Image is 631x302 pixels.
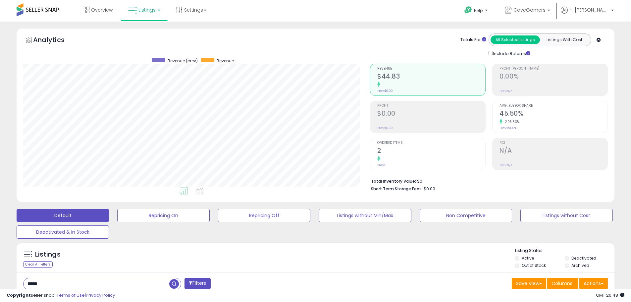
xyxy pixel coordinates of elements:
[500,73,607,82] h2: 0.00%
[522,263,546,268] label: Out of Stock
[464,6,472,14] i: Get Help
[218,209,310,222] button: Repricing Off
[371,177,603,185] li: $0
[540,35,589,44] button: Listings With Cost
[57,292,85,298] a: Terms of Use
[23,261,53,268] div: Clear All Filters
[500,89,512,93] small: Prev: N/A
[377,104,485,108] span: Profit
[502,119,520,124] small: 203.33%
[500,110,607,119] h2: 45.50%
[33,35,78,46] h5: Analytics
[552,280,572,287] span: Columns
[512,278,546,289] button: Save View
[138,7,156,13] span: Listings
[377,89,393,93] small: Prev: $0.00
[500,163,512,167] small: Prev: N/A
[7,292,115,299] div: seller snap | |
[500,126,516,130] small: Prev: 15.00%
[168,58,198,64] span: Revenue (prev)
[596,292,624,298] span: 2025-08-12 20:48 GMT
[217,58,234,64] span: Revenue
[7,292,31,298] strong: Copyright
[474,8,483,13] span: Help
[377,163,387,167] small: Prev: 0
[569,7,609,13] span: Hi [PERSON_NAME]
[520,209,613,222] button: Listings without Cost
[547,278,578,289] button: Columns
[377,67,485,71] span: Revenue
[500,147,607,156] h2: N/A
[86,292,115,298] a: Privacy Policy
[484,49,538,57] div: Include Returns
[459,1,494,22] a: Help
[35,250,61,259] h5: Listings
[17,225,109,239] button: Deactivated & In Stock
[460,37,486,43] div: Totals For
[571,263,589,268] label: Archived
[522,255,534,261] label: Active
[377,126,393,130] small: Prev: $0.00
[500,141,607,145] span: ROI
[513,7,546,13] span: CaveGamers
[515,248,614,254] p: Listing States:
[571,255,596,261] label: Deactivated
[117,209,210,222] button: Repricing On
[91,7,113,13] span: Overview
[500,67,607,71] span: Profit [PERSON_NAME]
[377,147,485,156] h2: 2
[319,209,411,222] button: Listings without Min/Max
[491,35,540,44] button: All Selected Listings
[377,110,485,119] h2: $0.00
[424,186,435,192] span: $0.00
[184,278,210,289] button: Filters
[377,73,485,82] h2: $44.83
[500,104,607,108] span: Avg. Buybox Share
[420,209,512,222] button: Non Competitive
[371,186,423,192] b: Short Term Storage Fees:
[17,209,109,222] button: Default
[371,178,416,184] b: Total Inventory Value:
[579,278,608,289] button: Actions
[377,141,485,145] span: Ordered Items
[561,7,614,22] a: Hi [PERSON_NAME]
